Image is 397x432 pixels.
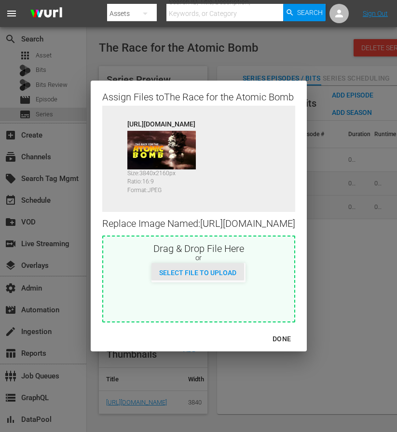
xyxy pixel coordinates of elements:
[23,2,69,25] img: ans4CAIJ8jUAAAAAAAAAAAAAAAAAAAAAAAAgQb4GAAAAAAAAAAAAAAAAAAAAAAAAJMjXAAAAAAAAAAAAAAAAAAAAAAAAgAT5G...
[297,4,323,21] span: Search
[102,212,295,236] div: Replace Image Named: [URL][DOMAIN_NAME]
[151,269,244,277] span: Select File to Upload
[127,169,205,190] div: Size: 3840 x 2160 px Ratio: 16:9 Format: JPEG
[151,263,244,280] button: Select File to Upload
[103,242,294,253] div: Drag & Drop File Here
[127,131,196,169] img: AtomBombe_Landscape_169_ENG.jpg
[127,119,205,126] div: [URL][DOMAIN_NAME]
[363,10,388,17] a: Sign Out
[265,333,299,345] div: DONE
[261,330,302,348] button: DONE
[103,253,294,263] div: or
[6,8,17,19] span: menu
[102,90,295,102] div: Assign Files to The Race for the Atomic Bomb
